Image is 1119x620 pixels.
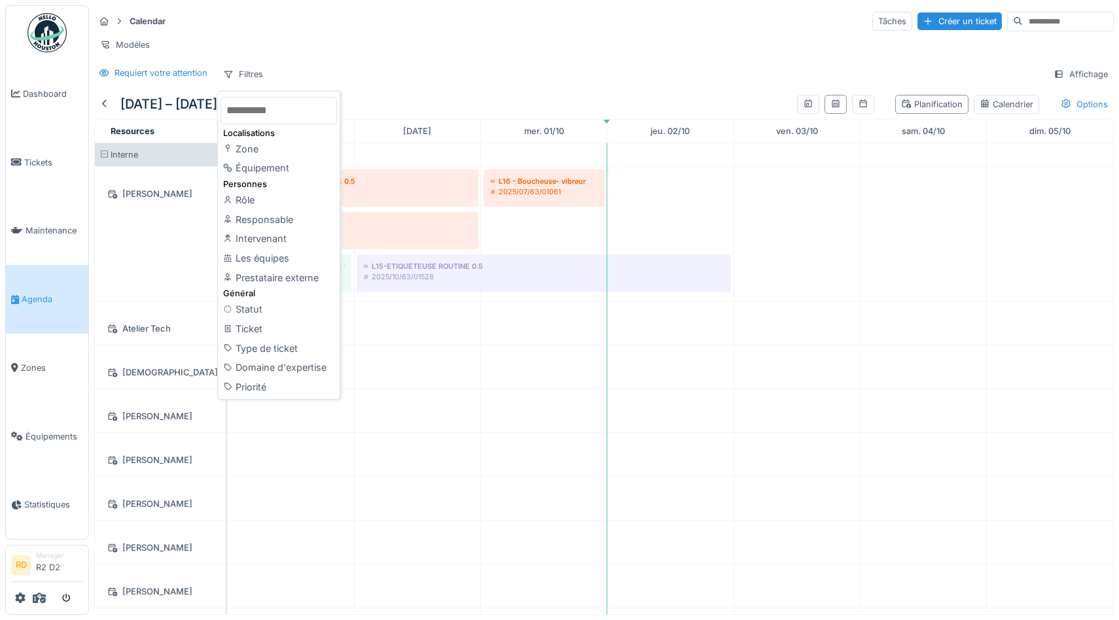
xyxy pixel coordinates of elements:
h5: [DATE] – [DATE] [120,96,217,112]
div: Type de ticket [221,339,337,358]
div: Manager [36,551,83,560]
div: 2025/10/63/01528 [363,271,724,282]
span: Agenda [22,293,83,305]
div: Les équipes [221,249,337,268]
div: L16 - Etiqueteuse - Rack 1L [237,218,472,229]
div: Calendrier [980,98,1033,111]
div: [PERSON_NAME] [103,583,217,600]
span: Maintenance [26,224,83,237]
span: Zones [21,362,83,374]
span: Statistiques [24,498,83,511]
div: Statut [221,300,337,319]
div: L16 - Boucheuse- vibreur [490,176,598,186]
div: Général [221,287,337,300]
img: Badge_color-CXgf-gQk.svg [27,13,67,52]
li: R2 D2 [36,551,83,579]
span: Équipements [26,430,83,443]
div: Personnes [221,178,337,190]
strong: Calendar [124,15,171,27]
div: Localisations [221,127,337,139]
div: [PERSON_NAME] [103,186,217,202]
a: 4 octobre 2025 [898,122,948,140]
div: Équipement [221,158,337,178]
div: [PERSON_NAME] [103,452,217,468]
div: Responsable [221,210,337,230]
div: Planification [901,98,963,111]
div: Rôle [221,190,337,210]
div: Domaine d'expertise [221,358,337,377]
a: 1 octobre 2025 [521,122,567,140]
div: Modèles [94,35,156,54]
div: Priorité [221,377,337,397]
span: Dashboard [23,88,83,100]
span: Interne [111,150,138,160]
li: RD [11,555,31,575]
div: Prestataire externe [221,268,337,288]
a: 30 septembre 2025 [400,122,435,140]
div: Atelier Tech [103,320,217,337]
span: Tickets [24,156,83,169]
a: 3 octobre 2025 [773,122,821,140]
div: Filtres [217,65,269,84]
div: 2025/10/63/01527 [237,186,472,197]
div: [DEMOGRAPHIC_DATA][PERSON_NAME] [103,364,217,381]
div: Zone [221,139,337,159]
div: 2025/09/63/01484 [237,229,472,239]
div: L11-ETIQUETEUSE ROUTINE 0.5 [237,176,472,186]
div: [PERSON_NAME] [103,408,217,424]
div: [PERSON_NAME] [103,540,217,556]
div: Ticket [221,319,337,339]
div: Intervenant [221,229,337,249]
a: 5 octobre 2025 [1026,122,1074,140]
a: 2 octobre 2025 [647,122,693,140]
div: Requiert votre attention [115,67,207,79]
div: [PERSON_NAME] [103,496,217,512]
div: Créer un ticket [917,12,1002,30]
div: Affichage [1048,65,1114,84]
div: Tâches [872,12,912,31]
div: L15-ETIQUETEUSE ROUTINE 0.5 [363,261,724,271]
span: Resources [111,126,154,136]
div: Options [1055,95,1114,114]
div: 2025/07/63/01061 [490,186,598,197]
